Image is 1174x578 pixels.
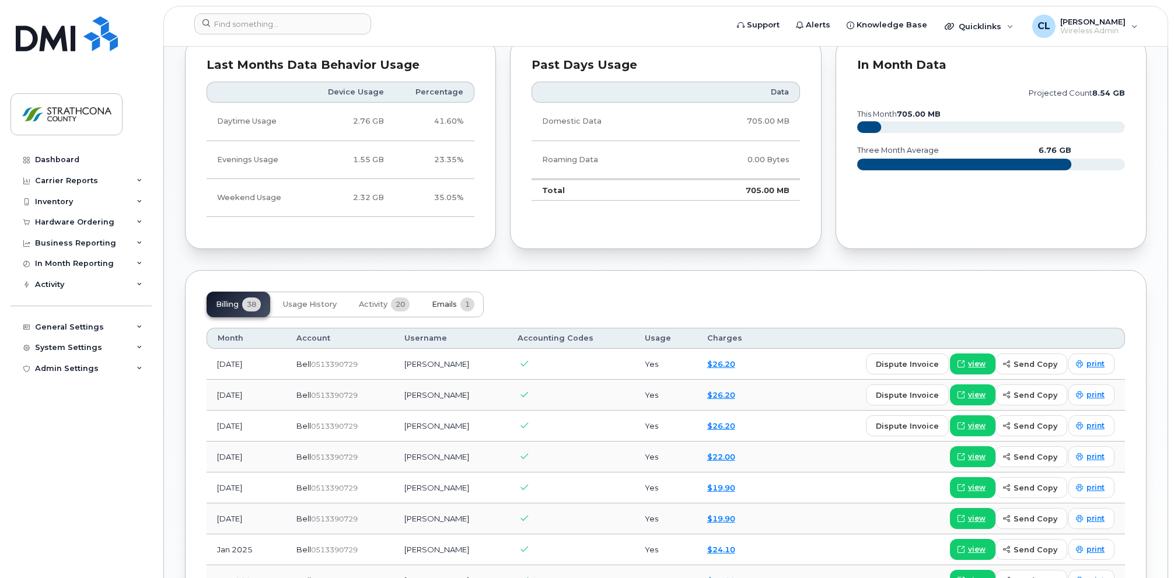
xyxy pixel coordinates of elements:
th: Charges [697,328,770,349]
span: print [1086,544,1105,555]
td: [DATE] [207,380,286,411]
span: send copy [1014,513,1057,524]
button: dispute invoice [866,415,949,436]
td: [PERSON_NAME] [394,503,506,534]
div: Quicklinks [937,15,1022,38]
td: Yes [634,534,697,565]
td: 1.55 GB [305,141,394,179]
span: send copy [1014,359,1057,370]
td: Total [532,179,680,201]
span: Bell [296,452,311,461]
text: three month average [857,146,939,155]
button: send copy [995,384,1067,405]
td: [PERSON_NAME] [394,411,506,442]
span: view [968,513,986,524]
span: Usage History [283,300,337,309]
span: view [968,451,986,462]
span: send copy [1014,390,1057,401]
a: print [1068,539,1114,560]
td: Jan 2025 [207,534,286,565]
td: 2.76 GB [305,103,394,141]
span: print [1086,421,1105,431]
td: [DATE] [207,349,286,380]
div: In Month Data [857,59,1125,71]
span: 1 [460,297,474,311]
span: Wireless Admin [1060,26,1126,36]
td: Domestic Data [532,103,680,141]
button: send copy [995,446,1067,467]
td: Yes [634,472,697,503]
td: Yes [634,349,697,380]
a: $24.10 [707,545,735,554]
a: view [950,477,995,498]
a: view [950,539,995,560]
a: print [1068,353,1114,374]
span: 0513390729 [311,453,358,461]
td: Yes [634,503,697,534]
td: [PERSON_NAME] [394,349,506,380]
td: [DATE] [207,442,286,472]
td: Yes [634,380,697,411]
span: Support [747,19,780,31]
text: this month [857,110,941,118]
span: 0513390729 [311,514,358,523]
td: Daytime Usage [207,103,305,141]
tr: Friday from 6:00pm to Monday 8:00am [207,179,474,217]
tspan: 8.54 GB [1092,89,1125,97]
span: 0513390729 [311,360,358,369]
a: view [950,415,995,436]
a: $19.90 [707,514,735,523]
span: Alerts [806,19,830,31]
text: projected count [1029,89,1125,97]
a: view [950,508,995,529]
span: Knowledge Base [857,19,927,31]
a: $26.20 [707,390,735,400]
a: Alerts [788,13,838,37]
span: Bell [296,390,311,400]
span: print [1086,513,1105,524]
span: 0513390729 [311,545,358,554]
span: 0513390729 [311,484,358,492]
span: dispute invoice [876,390,939,401]
td: [PERSON_NAME] [394,380,506,411]
span: Bell [296,421,311,430]
td: [PERSON_NAME] [394,472,506,503]
span: CL [1037,19,1050,33]
span: 20 [391,297,410,311]
span: Bell [296,545,311,554]
th: Accounting Codes [507,328,634,349]
span: view [968,390,986,400]
button: send copy [995,539,1067,560]
span: Bell [296,514,311,523]
span: view [968,359,986,369]
th: Usage [634,328,697,349]
button: dispute invoice [866,353,949,374]
td: 0.00 Bytes [680,141,800,179]
th: Month [207,328,286,349]
span: Quicklinks [959,22,1001,31]
span: 0513390729 [311,422,358,430]
a: Knowledge Base [838,13,935,37]
a: $26.20 [707,359,735,369]
a: $19.90 [707,483,735,492]
span: 0513390729 [311,391,358,400]
button: dispute invoice [866,384,949,405]
td: [DATE] [207,503,286,534]
td: [PERSON_NAME] [394,534,506,565]
td: [PERSON_NAME] [394,442,506,472]
td: [DATE] [207,472,286,503]
span: print [1086,451,1105,462]
text: 6.76 GB [1039,146,1071,155]
span: print [1086,359,1105,369]
button: send copy [995,508,1067,529]
a: print [1068,415,1114,436]
a: $26.20 [707,421,735,430]
span: send copy [1014,544,1057,555]
input: Find something... [194,13,371,34]
a: print [1068,384,1114,405]
tr: Weekdays from 6:00pm to 8:00am [207,141,474,179]
span: view [968,544,986,555]
span: Activity [359,300,387,309]
button: send copy [995,415,1067,436]
a: view [950,446,995,467]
